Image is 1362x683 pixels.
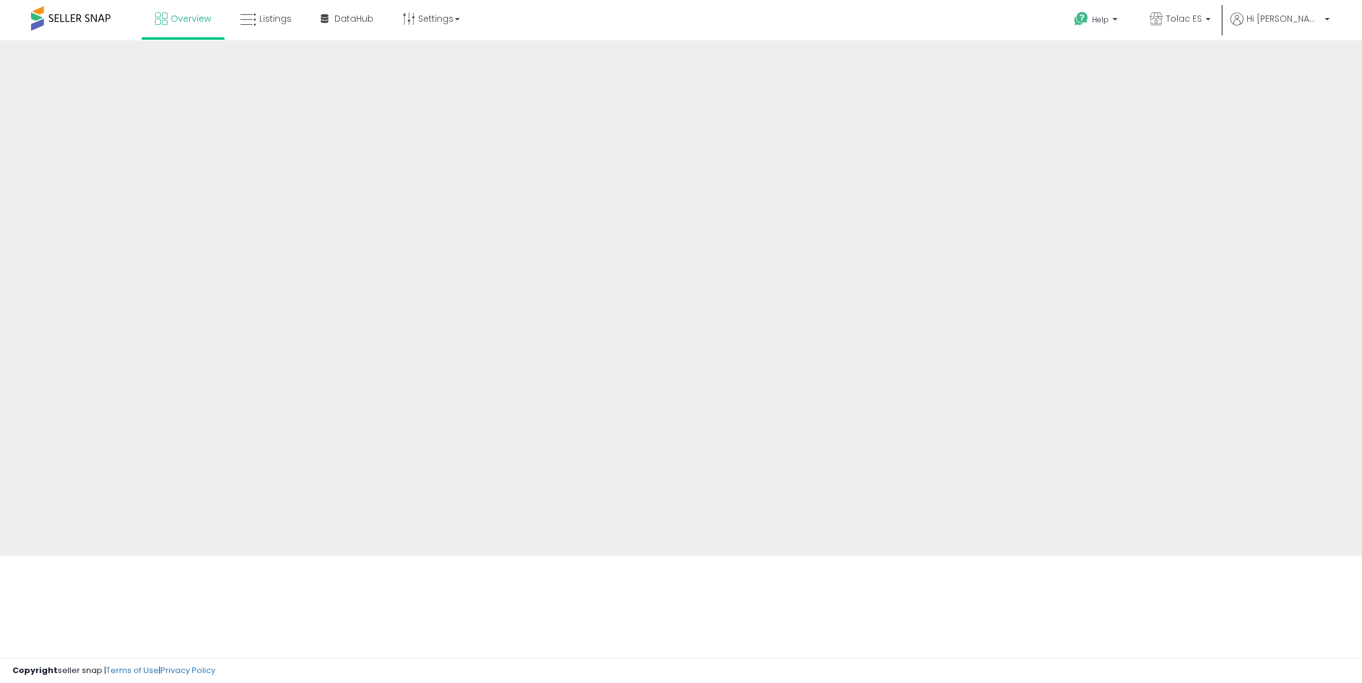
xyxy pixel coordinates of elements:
[1230,12,1330,40] a: Hi [PERSON_NAME]
[171,12,211,25] span: Overview
[334,12,374,25] span: DataHub
[259,12,292,25] span: Listings
[1166,12,1202,25] span: Tolac ES
[1247,12,1321,25] span: Hi [PERSON_NAME]
[1092,14,1109,25] span: Help
[1073,11,1089,27] i: Get Help
[1064,2,1130,40] a: Help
